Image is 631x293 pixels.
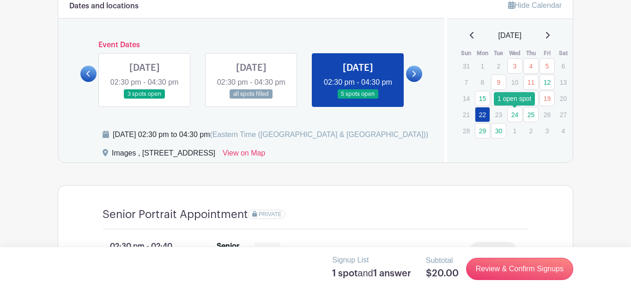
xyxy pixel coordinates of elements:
[223,148,265,162] a: View on Map
[491,91,506,106] a: 16
[491,123,506,138] a: 30
[459,75,474,89] p: 7
[555,49,571,58] th: Sat
[498,30,522,41] span: [DATE]
[540,107,555,122] p: 26
[217,241,244,263] div: Senior Portrait
[259,211,282,218] span: PRIVATE
[508,1,562,9] a: Hide Calendar
[459,91,474,106] p: 14
[507,124,522,138] p: 1
[459,107,474,122] p: 21
[426,255,459,266] p: Subtotal
[491,107,506,122] p: 23
[540,58,555,74] a: 5
[556,91,571,106] p: 20
[523,58,539,74] a: 4
[69,2,139,11] h6: Dates and locations
[523,49,539,58] th: Thu
[475,107,490,122] a: 22
[556,59,571,73] p: 6
[332,255,411,266] p: Signup List
[358,268,373,278] span: and
[507,107,522,122] a: 24
[540,75,555,90] a: 12
[459,59,474,73] p: 31
[540,124,555,138] p: 3
[523,75,539,90] a: 11
[475,91,490,106] a: 15
[458,49,474,58] th: Sun
[210,131,428,138] span: (Eastern Time ([GEOGRAPHIC_DATA] & [GEOGRAPHIC_DATA]))
[475,123,490,138] a: 29
[556,124,571,138] p: 4
[491,59,506,73] p: 2
[507,58,522,74] a: 3
[332,268,411,279] h5: 1 spot 1 answer
[475,75,490,89] p: 8
[113,129,428,140] div: [DATE] 02:30 pm to 04:30 pm
[459,124,474,138] p: 28
[539,49,555,58] th: Fri
[494,92,535,106] div: 1 open spot
[474,49,491,58] th: Mon
[556,107,571,122] p: 27
[103,208,248,221] h4: Senior Portrait Appointment
[507,49,523,58] th: Wed
[507,75,522,89] p: 10
[556,75,571,89] p: 13
[523,107,539,122] a: 25
[475,59,490,73] p: 1
[491,49,507,58] th: Tue
[426,268,459,279] h5: $20.00
[97,41,406,50] h6: Event Dates
[466,258,573,280] a: Review & Confirm Signups
[112,148,215,162] div: Images , [STREET_ADDRESS]
[255,243,280,261] div: $0.00
[540,91,555,106] a: 19
[523,124,539,138] p: 2
[491,75,506,90] a: 9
